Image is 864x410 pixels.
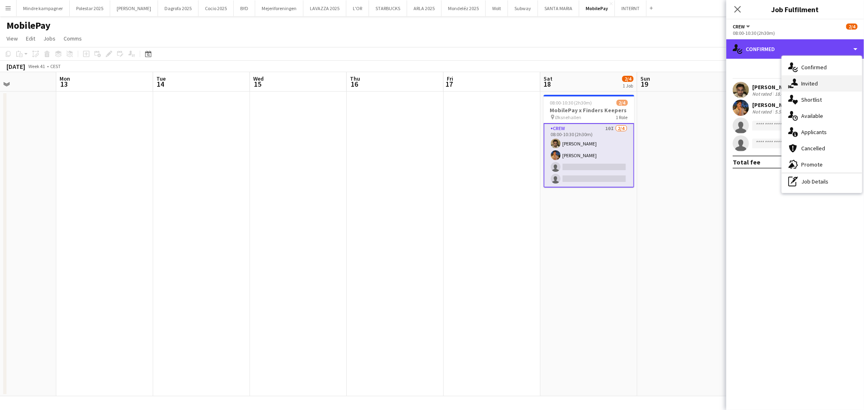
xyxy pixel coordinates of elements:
span: 19 [639,79,650,89]
span: Confirmed [801,64,827,71]
div: CEST [50,63,61,69]
button: INTERNT [615,0,646,16]
button: Dagrofa 2025 [158,0,198,16]
span: Cancelled [801,145,825,152]
h3: MobilePay x Finders Keepers [544,107,634,114]
span: 18 [542,79,553,89]
span: 13 [58,79,70,89]
button: Mondeléz 2025 [442,0,486,16]
span: 2/4 [846,23,858,30]
span: Week 41 [27,63,47,69]
span: Sat [544,75,553,82]
div: 18.4km [773,91,791,97]
span: Sun [640,75,650,82]
button: L'OR [346,0,369,16]
div: 5.5km [773,109,789,115]
button: Polestar 2025 [70,0,110,16]
h1: MobilePay [6,19,51,32]
div: Not rated [752,109,773,115]
span: Applicants [801,128,827,136]
a: Edit [23,33,38,44]
button: Cocio 2025 [198,0,234,16]
button: Subway [508,0,538,16]
div: [PERSON_NAME] [752,101,799,109]
button: Mejeriforeningen [255,0,303,16]
button: SANTA MARIA [538,0,579,16]
span: Mon [60,75,70,82]
span: 2/4 [622,76,634,82]
span: Shortlist [801,96,822,103]
div: 08:00-10:30 (2h30m) [733,30,858,36]
button: ARLA 2025 [407,0,442,16]
button: LAVAZZA 2025 [303,0,346,16]
div: Total fee [733,158,760,166]
span: 14 [155,79,166,89]
div: Job Details [782,173,862,190]
span: Tue [156,75,166,82]
span: Fri [447,75,453,82]
span: 2/4 [617,100,628,106]
span: Thu [350,75,360,82]
button: Mindre kampagner [17,0,70,16]
button: BYD [234,0,255,16]
div: 1 Job [623,83,633,89]
span: View [6,35,18,42]
span: 1 Role [616,114,628,120]
span: Wed [253,75,264,82]
app-card-role: Crew10I2/408:00-10:30 (2h30m)[PERSON_NAME][PERSON_NAME] [544,123,634,188]
span: 17 [446,79,453,89]
div: Not rated [752,91,773,97]
button: Crew [733,23,751,30]
span: 15 [252,79,264,89]
span: Promote [801,161,823,168]
div: Confirmed [726,39,864,59]
span: Crew [733,23,745,30]
a: Comms [60,33,85,44]
div: [PERSON_NAME] [752,83,801,91]
span: Available [801,112,823,120]
a: Jobs [40,33,59,44]
span: 08:00-10:30 (2h30m) [550,100,592,106]
app-job-card: 08:00-10:30 (2h30m)2/4MobilePay x Finders Keepers Øksnehallen1 RoleCrew10I2/408:00-10:30 (2h30m)[... [544,95,634,188]
span: 16 [349,79,360,89]
button: STARBUCKS [369,0,407,16]
span: Jobs [43,35,55,42]
a: View [3,33,21,44]
span: Øksnehallen [555,114,582,120]
span: Comms [64,35,82,42]
button: MobilePay [579,0,615,16]
div: [DATE] [6,62,25,70]
button: Wolt [486,0,508,16]
h3: Job Fulfilment [726,4,864,15]
button: [PERSON_NAME] [110,0,158,16]
span: Invited [801,80,818,87]
span: Edit [26,35,35,42]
